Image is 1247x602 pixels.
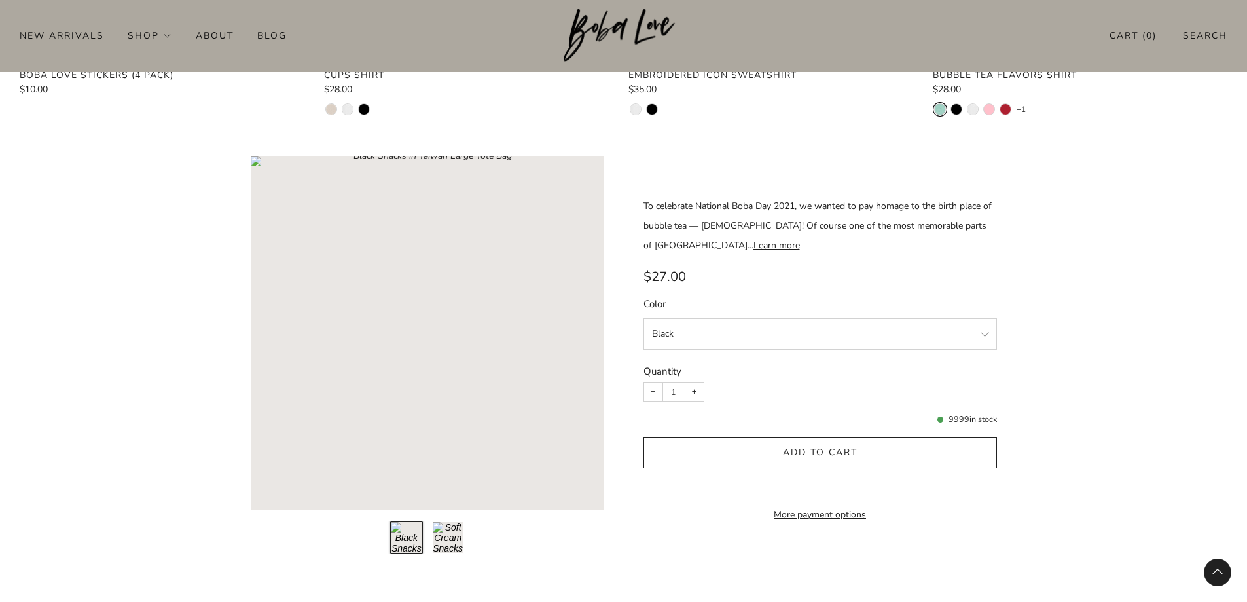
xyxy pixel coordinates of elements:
a: Boba Love [564,9,683,63]
span: $35.00 [628,83,657,96]
a: Learn more [753,239,800,252]
a: More payment options [643,505,997,525]
items-count: 0 [1146,29,1153,42]
img: Boba Love [564,9,683,62]
p: in stock [949,413,997,425]
back-to-top-button: Back to top [1204,559,1231,586]
a: Search [1183,25,1227,47]
label: Color [643,297,997,311]
span: $10.00 [20,83,48,96]
button: Load image into Gallery viewer, 2 [432,521,464,554]
a: Boba Love Stickers (4 Pack) [20,69,314,81]
a: $28.00 [933,85,1227,94]
button: Increase item quantity by one [685,383,704,401]
label: Quantity [643,365,681,378]
a: Cups Shirt [324,69,619,81]
button: Load image into Gallery viewer, 1 [390,521,422,554]
span: $27.00 [643,267,686,286]
button: Add to cart [643,437,997,468]
a: Shop [128,25,172,46]
product-card-title: Bubble Tea Flavors Shirt [933,69,1077,81]
span: 9999 [949,413,969,424]
span: Add to cart [783,446,858,459]
product-card-title: Boba Love Stickers (4 Pack) [20,69,173,81]
a: $10.00 [20,85,314,94]
product-card-title: Embroidered Icon Sweatshirt [628,69,797,81]
span: $28.00 [324,83,352,96]
product-card-title: Cups Shirt [324,69,384,81]
a: $28.00 [324,85,619,94]
span: $28.00 [933,83,961,96]
button: Reduce item quantity by one [644,383,662,401]
a: About [196,25,234,46]
a: +1 [1017,104,1026,115]
div: To celebrate National Boba Day 2021, we wanted to pay homage to the birth place of bubble tea — [... [643,197,997,255]
a: $35.00 [628,85,923,94]
a: New Arrivals [20,25,104,46]
a: Bubble Tea Flavors Shirt [933,69,1227,81]
a: Blog [257,25,287,46]
a: Cart [1110,25,1157,47]
a: Embroidered Icon Sweatshirt [628,69,923,81]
